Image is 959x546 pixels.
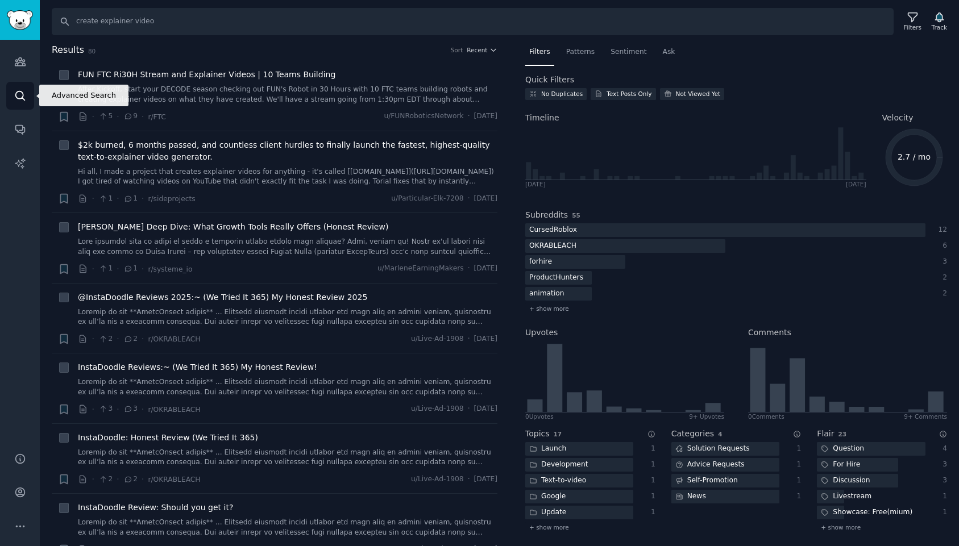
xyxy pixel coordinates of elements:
[92,193,94,205] span: ·
[468,111,470,122] span: ·
[52,43,84,57] span: Results
[671,490,710,504] div: News
[92,111,94,123] span: ·
[451,46,463,54] div: Sort
[117,333,119,345] span: ·
[882,112,914,124] span: Velocity
[474,194,497,204] span: [DATE]
[525,412,554,420] div: 0 Upvote s
[78,361,317,373] span: InstaDoodle Reviews:~ (We Tried It 365) My Honest Review!
[78,377,497,397] a: Loremip do sit **AmetcOnsect adipis** ... Elitsedd eiusmodt incidi utlabor etd magn aliq en admin...
[98,194,113,204] span: 1
[123,111,138,122] span: 9
[937,241,948,251] div: 6
[572,212,580,219] span: 55
[467,46,487,54] span: Recent
[123,334,138,344] span: 2
[148,113,165,121] span: r/FTC
[78,432,258,444] span: InstaDoodle: Honest Review (We Tried It 365)
[748,327,791,339] h2: Comments
[98,264,113,274] span: 1
[937,460,948,470] div: 3
[78,448,497,468] a: Loremip do sit **AmetcOnsect adipis** ... Elitsedd eiusmodt incidi utlabor etd magn aliq en admin...
[554,431,562,437] span: 17
[411,474,464,485] span: u/Live-Ad-1908
[689,412,724,420] div: 9+ Upvotes
[148,335,200,343] span: r/OKRABLEACH
[645,491,655,502] div: 1
[78,307,497,327] a: Loremip do sit **AmetcOnsect adipis** ... Elitsedd eiusmodt incidi utlabor etd magn aliq en admin...
[78,221,388,233] a: [PERSON_NAME] Deep Dive: What Growth Tools Really Offers (Honest Review)
[671,458,749,472] div: Advice Requests
[928,10,951,34] button: Track
[937,273,948,283] div: 2
[92,403,94,415] span: ·
[391,194,463,204] span: u/Particular-Elk-7208
[671,474,742,488] div: Self-Promotion
[78,167,497,187] a: Hi all, I made a project that creates explainer videos for anything - it's called [[DOMAIN_NAME]]...
[671,442,754,456] div: Solution Requests
[529,523,569,531] span: + show more
[645,460,655,470] div: 1
[468,264,470,274] span: ·
[384,111,463,122] span: u/FUNRoboticsNetwork
[468,404,470,414] span: ·
[142,193,144,205] span: ·
[817,506,916,520] div: Showcase: Free(mium)
[529,305,569,312] span: + show more
[846,180,866,188] div: [DATE]
[671,428,714,440] h2: Categories
[904,23,921,31] div: Filters
[78,502,233,514] span: InstaDoodle Review: Should you get it?
[411,404,464,414] span: u/Live-Ad-1908
[148,406,200,414] span: r/OKRABLEACH
[92,333,94,345] span: ·
[148,265,192,273] span: r/systeme_io
[98,334,113,344] span: 2
[937,257,948,267] div: 3
[607,90,651,98] div: Text Posts Only
[123,404,138,414] span: 3
[98,111,113,122] span: 5
[791,460,802,470] div: 1
[474,474,497,485] span: [DATE]
[525,287,568,301] div: animation
[78,518,497,537] a: Loremip do sit **AmetcOnsect adipis** ... Elitsedd eiusmodt incidi utlabor etd magn aliq en admin...
[611,47,646,57] span: Sentiment
[142,111,144,123] span: ·
[791,444,802,454] div: 1
[78,69,335,81] a: FUN FTC Ri30H Stream and Explainer Videos | 10 Teams Building
[525,223,581,237] div: CursedRoblox
[897,152,930,161] text: 2.7 / mo
[937,225,948,235] div: 12
[78,85,497,105] a: After Kickoff, start your DECODE season checking out FUN's Robot in 30 Hours with 10 FTC teams bu...
[468,194,470,204] span: ·
[821,523,861,531] span: + show more
[117,263,119,275] span: ·
[838,431,847,437] span: 23
[817,458,864,472] div: For Hire
[78,291,367,303] a: @InstaDoodle Reviews 2025:~ (We Tried It 365) My Honest Review 2025
[142,263,144,275] span: ·
[78,139,497,163] span: $2k burned, 6 months passed, and countless client hurdles to finally launch the fastest, highest-...
[468,334,470,344] span: ·
[748,412,784,420] div: 0 Comment s
[88,48,96,55] span: 80
[525,239,580,253] div: OKRABLEACH
[525,255,556,269] div: forhire
[937,507,948,518] div: 1
[817,442,868,456] div: Question
[645,444,655,454] div: 1
[92,263,94,275] span: ·
[142,333,144,345] span: ·
[123,264,138,274] span: 1
[52,8,894,35] input: Search Keyword
[676,90,721,98] div: Not Viewed Yet
[474,404,497,414] span: [DATE]
[566,47,595,57] span: Patterns
[148,476,200,484] span: r/OKRABLEACH
[474,334,497,344] span: [DATE]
